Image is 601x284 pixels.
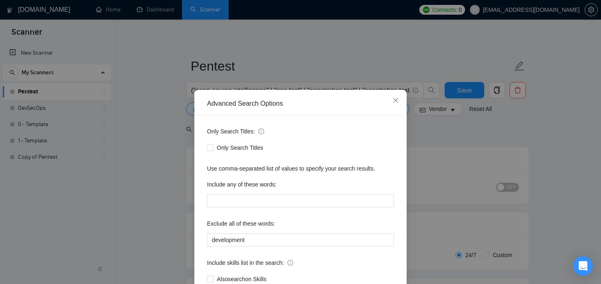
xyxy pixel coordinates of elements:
span: info-circle [287,260,293,266]
span: Also search on Skills [214,275,269,284]
span: close [392,97,399,104]
label: Exclude all of these words: [207,217,275,230]
span: Only Search Titles [214,143,267,152]
span: Include skills list in the search: [207,258,293,267]
span: info-circle [258,129,264,134]
div: Open Intercom Messenger [573,256,593,276]
div: Use comma-separated list of values to specify your search results. [207,164,394,173]
label: Include any of these words: [207,178,276,191]
button: Close [385,90,407,112]
span: Only Search Titles: [207,127,264,136]
div: Advanced Search Options [207,99,394,108]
